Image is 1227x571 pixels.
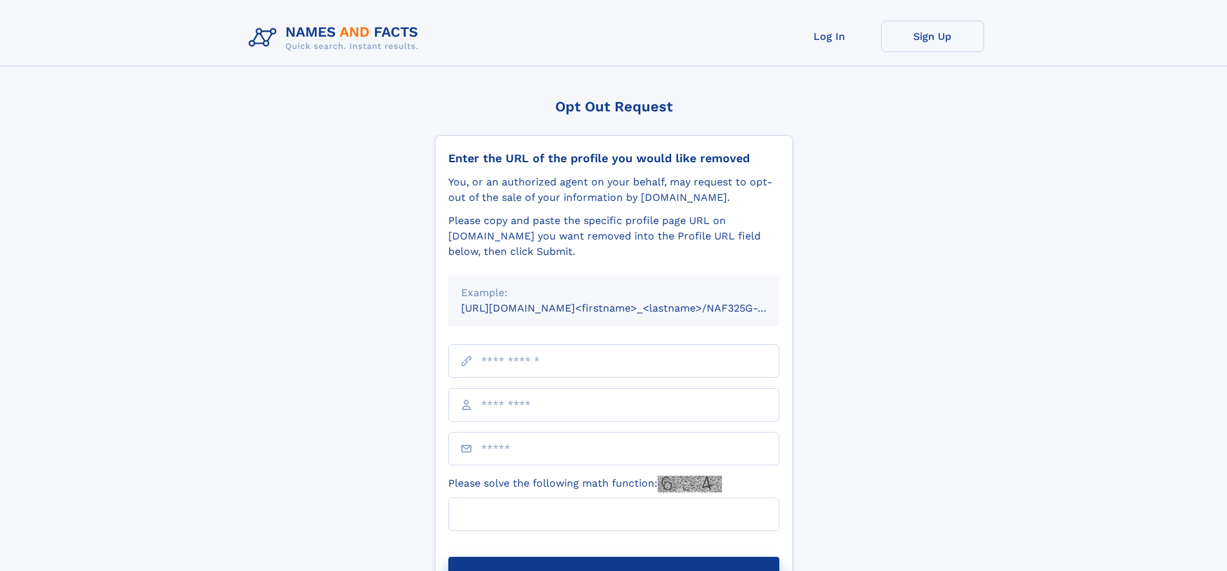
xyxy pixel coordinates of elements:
[461,302,804,314] small: [URL][DOMAIN_NAME]<firstname>_<lastname>/NAF325G-xxxxxxxx
[243,21,429,55] img: Logo Names and Facts
[448,213,779,259] div: Please copy and paste the specific profile page URL on [DOMAIN_NAME] you want removed into the Pr...
[881,21,984,52] a: Sign Up
[435,98,793,115] div: Opt Out Request
[778,21,881,52] a: Log In
[448,151,779,165] div: Enter the URL of the profile you would like removed
[461,285,766,301] div: Example:
[448,476,722,492] label: Please solve the following math function:
[448,174,779,205] div: You, or an authorized agent on your behalf, may request to opt-out of the sale of your informatio...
